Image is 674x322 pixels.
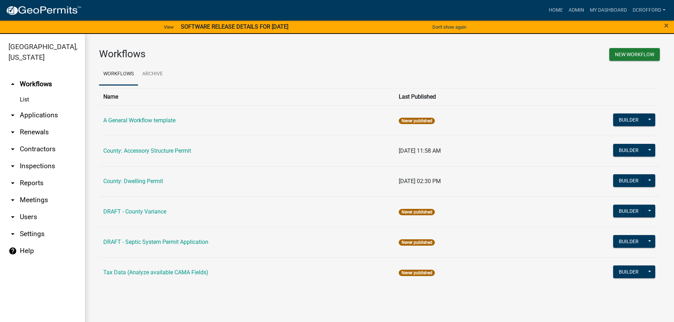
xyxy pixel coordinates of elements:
[399,209,434,215] span: Never published
[664,21,669,30] button: Close
[613,144,644,157] button: Builder
[613,235,644,248] button: Builder
[8,128,17,136] i: arrow_drop_down
[630,4,668,17] a: dcrofford
[8,179,17,187] i: arrow_drop_down
[138,63,167,86] a: Archive
[8,145,17,153] i: arrow_drop_down
[546,4,566,17] a: Home
[613,113,644,126] button: Builder
[8,213,17,221] i: arrow_drop_down
[613,205,644,217] button: Builder
[399,270,434,276] span: Never published
[161,21,177,33] a: View
[181,23,288,30] strong: SOFTWARE RELEASE DETAILS FOR [DATE]
[103,178,163,185] a: County: Dwelling Permit
[8,247,17,255] i: help
[103,147,191,154] a: County: Accessory Structure Permit
[399,178,441,185] span: [DATE] 02:30 PM
[99,88,394,105] th: Name
[399,147,441,154] span: [DATE] 11:58 AM
[8,162,17,170] i: arrow_drop_down
[99,63,138,86] a: Workflows
[8,196,17,204] i: arrow_drop_down
[99,48,374,60] h3: Workflows
[587,4,630,17] a: My Dashboard
[103,117,175,124] a: A General Workflow template
[664,21,669,30] span: ×
[103,208,166,215] a: DRAFT - County Variance
[8,111,17,119] i: arrow_drop_down
[8,80,17,88] i: arrow_drop_up
[103,239,208,245] a: DRAFT - Septic System Permit Application
[394,88,526,105] th: Last Published
[103,269,208,276] a: Tax Data (Analyze available CAMA Fields)
[613,174,644,187] button: Builder
[399,239,434,246] span: Never published
[613,265,644,278] button: Builder
[430,21,469,33] button: Don't show again
[8,230,17,238] i: arrow_drop_down
[566,4,587,17] a: Admin
[609,48,660,61] button: New Workflow
[399,118,434,124] span: Never published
